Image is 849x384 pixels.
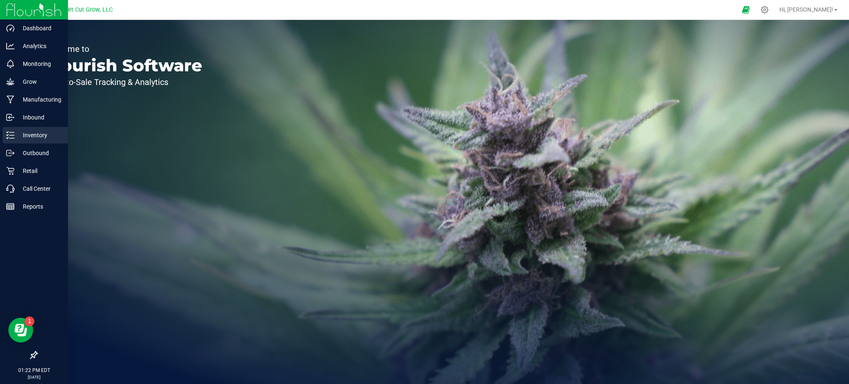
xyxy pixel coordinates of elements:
span: Sweet Cut Grow, LLC [56,6,113,13]
p: Inbound [15,112,64,122]
p: Retail [15,166,64,176]
p: Dashboard [15,23,64,33]
inline-svg: Analytics [6,42,15,50]
iframe: Resource center [8,318,33,343]
p: Analytics [15,41,64,51]
p: Grow [15,77,64,87]
inline-svg: Inventory [6,131,15,139]
p: Welcome to [45,45,202,53]
inline-svg: Dashboard [6,24,15,32]
p: Manufacturing [15,95,64,105]
p: 01:22 PM EDT [4,367,64,374]
p: Call Center [15,184,64,194]
inline-svg: Monitoring [6,60,15,68]
span: Hi, [PERSON_NAME]! [779,6,833,13]
inline-svg: Reports [6,202,15,211]
inline-svg: Grow [6,78,15,86]
p: Inventory [15,130,64,140]
span: Open Ecommerce Menu [737,2,755,18]
iframe: Resource center unread badge [24,316,34,326]
inline-svg: Inbound [6,113,15,122]
p: Flourish Software [45,57,202,74]
p: [DATE] [4,374,64,380]
div: Manage settings [759,6,770,14]
inline-svg: Outbound [6,149,15,157]
p: Reports [15,202,64,211]
p: Seed-to-Sale Tracking & Analytics [45,78,202,86]
p: Monitoring [15,59,64,69]
inline-svg: Manufacturing [6,95,15,104]
p: Outbound [15,148,64,158]
inline-svg: Call Center [6,185,15,193]
inline-svg: Retail [6,167,15,175]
